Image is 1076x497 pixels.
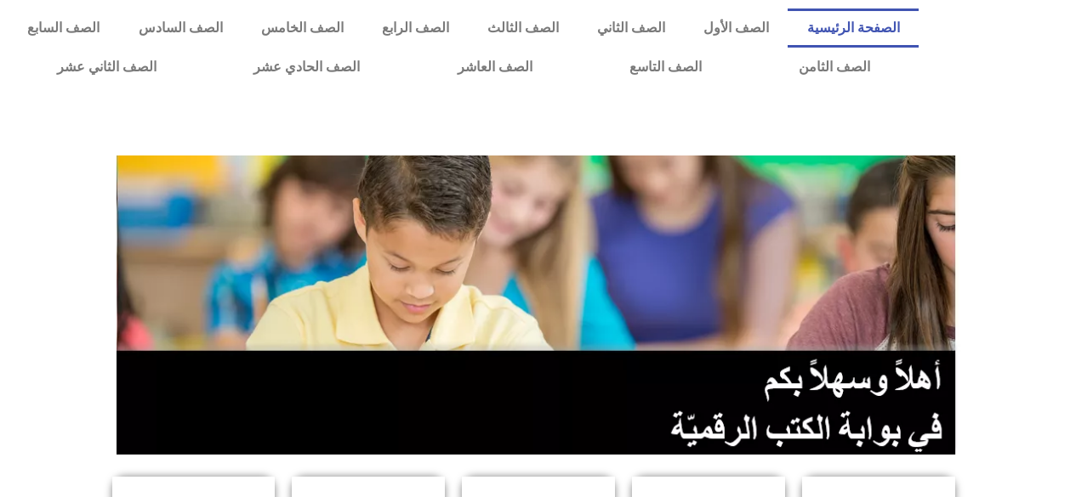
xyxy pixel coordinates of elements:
a: الصف الخامس [242,8,362,48]
a: الصف الثاني [578,8,684,48]
a: الصف الثامن [750,48,919,87]
a: الصف الأول [684,8,788,48]
a: الصف الثاني عشر [9,48,205,87]
a: الصف السادس [119,8,242,48]
a: الصف العاشر [409,48,581,87]
a: الصف التاسع [581,48,750,87]
a: الصف الثالث [468,8,578,48]
a: الصف الحادي عشر [205,48,408,87]
a: الصفحة الرئيسية [788,8,919,48]
a: الصف السابع [9,8,119,48]
a: الصف الرابع [362,8,468,48]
